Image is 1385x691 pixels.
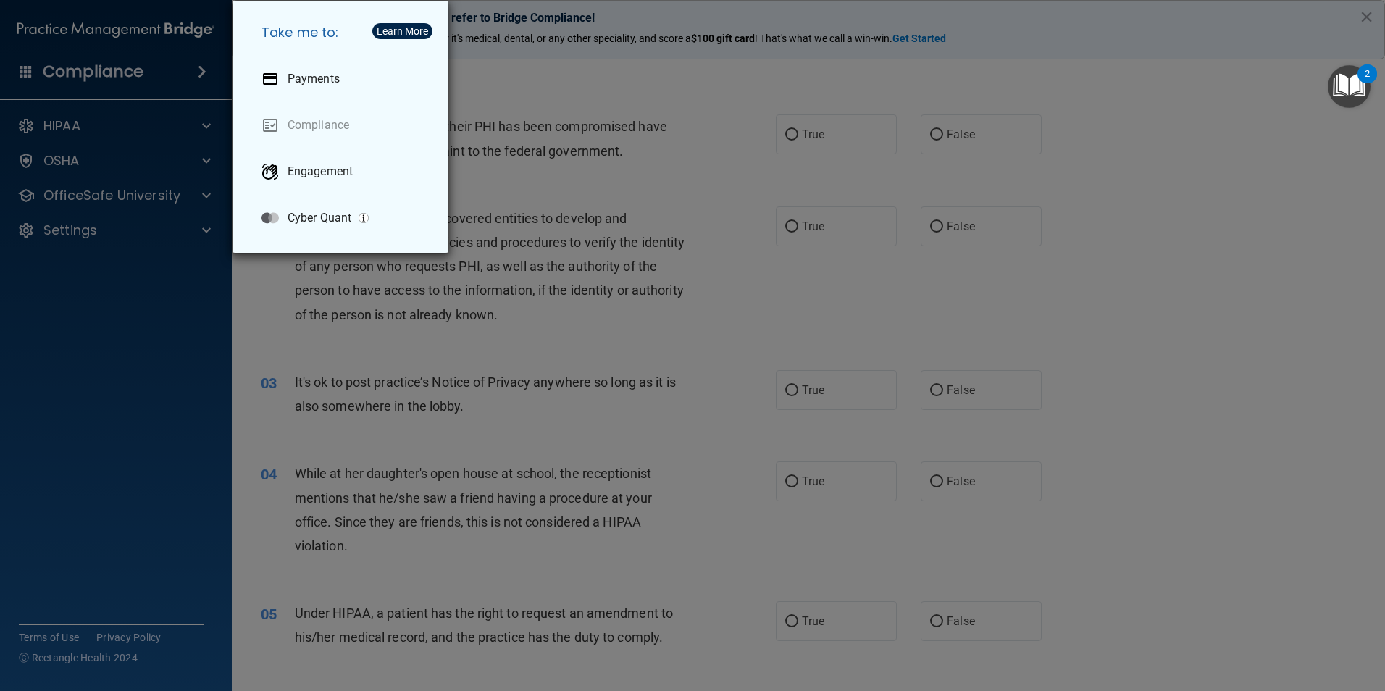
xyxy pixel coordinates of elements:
button: Open Resource Center, 2 new notifications [1328,65,1371,108]
a: Payments [250,59,437,99]
p: Engagement [288,164,353,179]
a: Cyber Quant [250,198,437,238]
a: Engagement [250,151,437,192]
p: Cyber Quant [288,211,351,225]
p: Payments [288,72,340,86]
h5: Take me to: [250,12,437,53]
a: Compliance [250,105,437,146]
button: Learn More [372,23,432,39]
div: 2 [1365,74,1370,93]
div: Learn More [377,26,428,36]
